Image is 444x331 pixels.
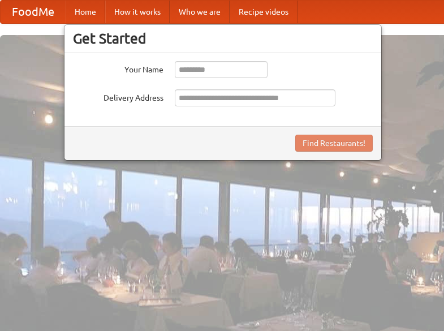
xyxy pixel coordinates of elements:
[105,1,170,23] a: How it works
[66,1,105,23] a: Home
[73,89,163,104] label: Delivery Address
[295,135,373,152] button: Find Restaurants!
[73,30,373,47] h3: Get Started
[73,61,163,75] label: Your Name
[230,1,298,23] a: Recipe videos
[1,1,66,23] a: FoodMe
[170,1,230,23] a: Who we are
